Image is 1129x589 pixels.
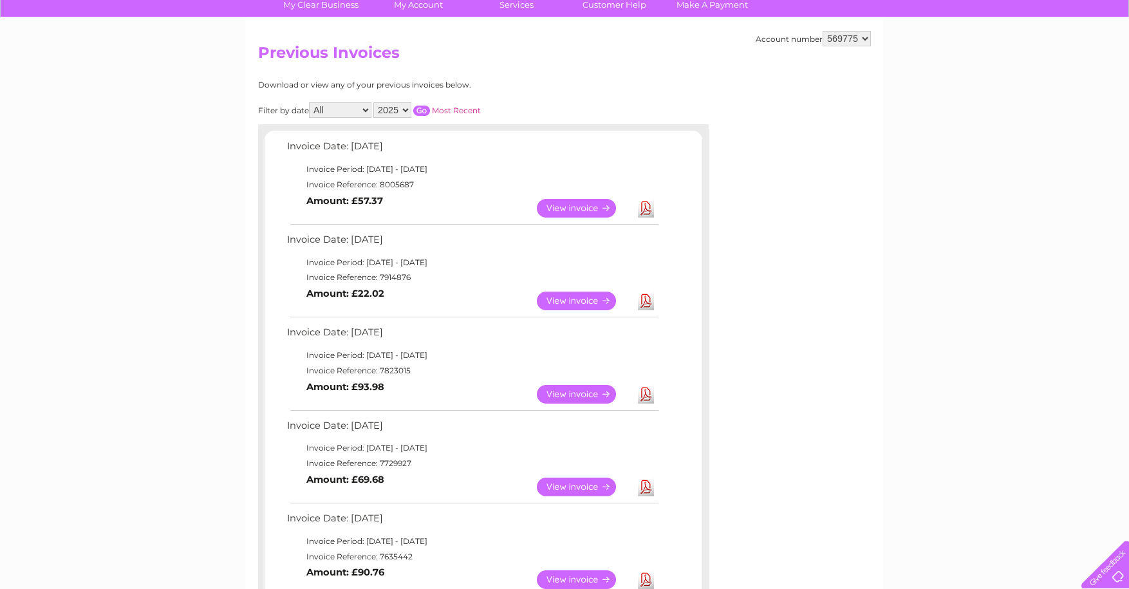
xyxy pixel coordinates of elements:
b: Amount: £93.98 [306,381,384,393]
td: Invoice Date: [DATE] [284,324,660,348]
td: Invoice Period: [DATE] - [DATE] [284,255,660,270]
img: logo.png [39,33,105,73]
a: Telecoms [971,55,1009,64]
td: Invoice Period: [DATE] - [DATE] [284,440,660,456]
div: Filter by date [258,102,596,118]
td: Invoice Date: [DATE] [284,417,660,441]
a: Most Recent [432,106,481,115]
a: View [537,385,631,404]
a: Energy [935,55,963,64]
td: Invoice Reference: 8005687 [284,177,660,192]
td: Invoice Reference: 7729927 [284,456,660,471]
b: Amount: £90.76 [306,566,384,578]
a: Log out [1087,55,1117,64]
a: Download [638,570,654,589]
a: Download [638,199,654,218]
a: Contact [1043,55,1075,64]
a: Download [638,292,654,310]
td: Invoice Reference: 7914876 [284,270,660,285]
a: View [537,570,631,589]
a: Download [638,478,654,496]
td: Invoice Period: [DATE] - [DATE] [284,348,660,363]
td: Invoice Period: [DATE] - [DATE] [284,534,660,549]
td: Invoice Reference: 7635442 [284,549,660,565]
a: Download [638,385,654,404]
div: Download or view any of your previous invoices below. [258,80,596,89]
a: View [537,199,631,218]
td: Invoice Date: [DATE] [284,510,660,534]
div: Clear Business is a trading name of Verastar Limited (registered in [GEOGRAPHIC_DATA] No. 3667643... [261,7,870,62]
a: View [537,292,631,310]
td: Invoice Reference: 7823015 [284,363,660,379]
h2: Previous Invoices [258,44,871,68]
a: 0333 014 3131 [886,6,975,23]
b: Amount: £57.37 [306,195,383,207]
a: View [537,478,631,496]
a: Water [902,55,927,64]
td: Invoice Date: [DATE] [284,231,660,255]
td: Invoice Period: [DATE] - [DATE] [284,162,660,177]
b: Amount: £69.68 [306,474,384,485]
b: Amount: £22.02 [306,288,384,299]
div: Account number [756,31,871,46]
td: Invoice Date: [DATE] [284,138,660,162]
a: Blog [1017,55,1036,64]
